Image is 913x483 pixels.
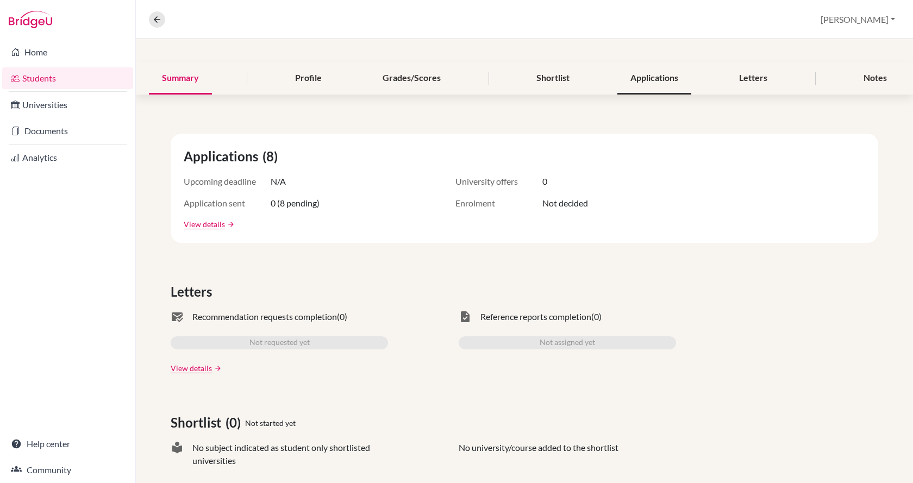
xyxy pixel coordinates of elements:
span: (0) [337,310,347,323]
span: No subject indicated as student only shortlisted universities [192,441,388,467]
a: Analytics [2,147,133,168]
a: Documents [2,120,133,142]
span: Enrolment [455,197,542,210]
div: Notes [851,62,900,95]
span: (0) [226,413,245,432]
span: (8) [262,147,282,166]
a: Universities [2,94,133,116]
span: Shortlist [171,413,226,432]
span: Not decided [542,197,588,210]
span: local_library [171,441,184,467]
span: Not assigned yet [540,336,595,349]
span: Recommendation requests completion [192,310,337,323]
span: 0 (8 pending) [271,197,320,210]
a: View details [171,362,212,374]
span: mark_email_read [171,310,184,323]
div: Summary [149,62,212,95]
span: 0 [542,175,547,188]
span: Letters [171,282,216,302]
span: N/A [271,175,286,188]
span: Upcoming deadline [184,175,271,188]
span: task [459,310,472,323]
a: Students [2,67,133,89]
img: Bridge-U [9,11,52,28]
span: Not started yet [245,417,296,429]
div: Profile [282,62,335,95]
p: No university/course added to the shortlist [459,441,618,467]
span: Applications [184,147,262,166]
div: Letters [726,62,780,95]
span: Not requested yet [249,336,310,349]
span: Application sent [184,197,271,210]
a: Help center [2,433,133,455]
span: (0) [591,310,602,323]
span: Reference reports completion [480,310,591,323]
a: View details [184,218,225,230]
div: Shortlist [523,62,583,95]
div: Applications [617,62,691,95]
a: Home [2,41,133,63]
div: Grades/Scores [370,62,454,95]
a: arrow_forward [212,365,222,372]
button: [PERSON_NAME] [816,9,900,30]
a: arrow_forward [225,221,235,228]
span: University offers [455,175,542,188]
a: Community [2,459,133,481]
